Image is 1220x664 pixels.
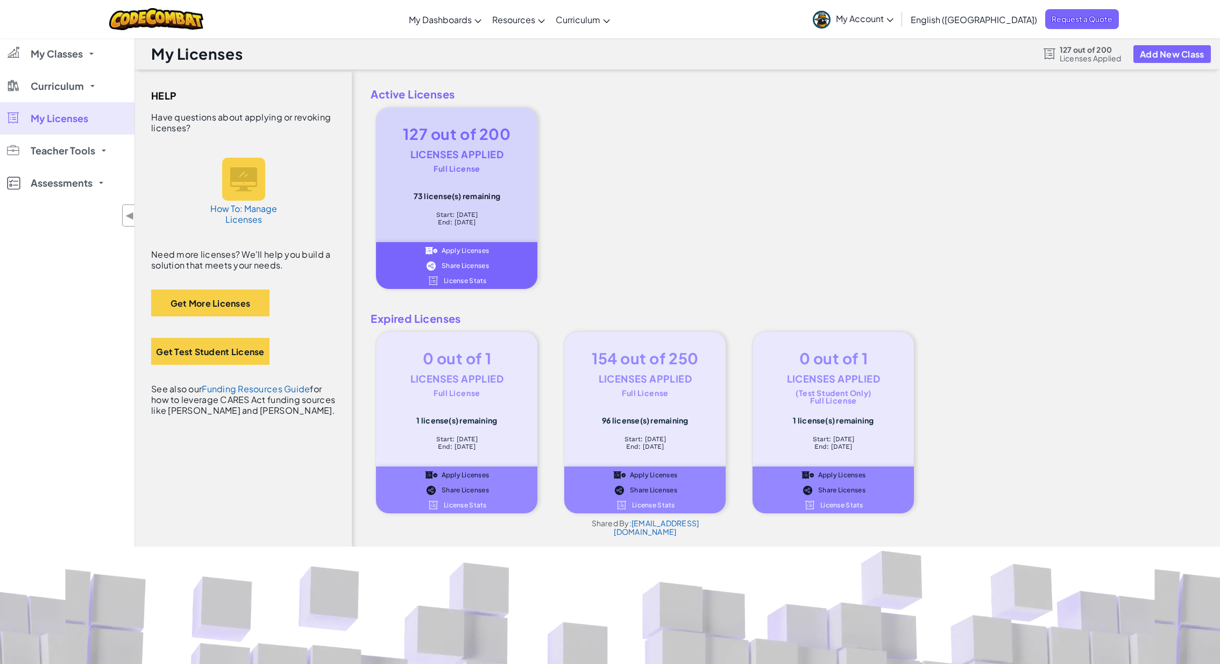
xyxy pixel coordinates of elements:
div: Licenses Applied [580,369,710,389]
a: Resources [487,5,550,34]
div: See also our for how to leverage CARES Act funding sources like [PERSON_NAME] and [PERSON_NAME]. [151,384,336,416]
button: Add New Class [1133,45,1211,63]
span: Curriculum [31,81,84,91]
img: CodeCombat logo [109,8,203,30]
span: License Stats [820,502,863,508]
span: Active Licenses [363,86,1209,102]
div: 0 out of 1 [392,348,521,369]
a: How To: Manage Licenses [203,147,284,236]
span: Curriculum [556,14,600,25]
span: License Stats [444,278,487,284]
h1: My Licenses [151,44,243,64]
span: My Account [836,13,893,24]
div: 127 out of 200 [392,124,521,144]
div: 154 out of 250 [580,348,710,369]
div: 73 license(s) remaining [392,192,521,200]
div: Full License [769,397,898,404]
img: IconShare_Black.svg [425,485,437,495]
img: IconShare_White.svg [425,261,437,271]
h5: How To: Manage Licenses [209,203,279,225]
img: IconLicense_White.svg [427,500,439,510]
span: My Classes [31,49,83,59]
div: Start: [DATE] [392,435,521,443]
span: Apply Licenses [630,472,678,478]
span: Share Licenses [442,487,489,493]
div: Shared By: [564,519,726,536]
a: Curriculum [550,5,615,34]
div: Start: [DATE] [392,211,521,218]
img: IconLicense_White.svg [804,500,816,510]
img: avatar [813,11,831,29]
img: IconApplyLicenses_Black.svg [801,470,814,480]
span: My Licenses [31,114,88,123]
a: My Account [807,2,899,36]
div: 1 license(s) remaining [392,416,521,425]
span: Apply Licenses [442,472,490,478]
span: English ([GEOGRAPHIC_DATA]) [911,14,1037,25]
span: Assessments [31,178,93,188]
div: Full License [392,165,521,172]
span: ◀ [125,208,134,223]
div: 96 license(s) remaining [580,416,710,425]
img: IconShare_Black.svg [613,485,626,495]
span: License Stats [632,502,675,508]
a: Request a Quote [1045,9,1119,29]
a: My Dashboards [403,5,487,34]
a: [EMAIL_ADDRESS][DOMAIN_NAME] [614,518,699,536]
span: 127 out of 200 [1060,45,1122,54]
div: Start: [DATE] [769,435,898,443]
span: Help [151,88,177,104]
div: Licenses Applied [392,144,521,165]
div: Need more licenses? We'll help you build a solution that meets your needs. [151,249,336,271]
div: End: [DATE] [392,218,521,226]
div: End: [DATE] [580,443,710,450]
span: Expired Licenses [363,310,1209,327]
span: Share Licenses [818,487,866,493]
div: Licenses Applied [392,369,521,389]
img: IconApplyLicenses_White.svg [425,246,437,256]
span: Share Licenses [630,487,677,493]
div: Licenses Applied [769,369,898,389]
div: Start: [DATE] [580,435,710,443]
span: Apply Licenses [818,472,866,478]
div: 0 out of 1 [769,348,898,369]
a: English ([GEOGRAPHIC_DATA]) [905,5,1042,34]
img: IconApplyLicenses_Black.svg [613,470,626,480]
img: IconShare_Black.svg [801,485,814,495]
div: (Test Student Only) [769,389,898,397]
img: IconLicense_White.svg [427,276,439,286]
img: IconLicense_White.svg [615,500,628,510]
div: End: [DATE] [392,443,521,450]
div: End: [DATE] [769,443,898,450]
span: My Dashboards [409,14,472,25]
div: Full License [580,389,710,397]
span: Share Licenses [442,263,489,269]
button: Get Test Student License [151,338,269,365]
span: Teacher Tools [31,146,95,156]
span: Licenses Applied [1060,54,1122,62]
div: Have questions about applying or revoking licenses? [151,112,336,133]
div: Full License [392,389,521,397]
button: Get More Licenses [151,289,269,316]
span: License Stats [444,502,487,508]
div: 1 license(s) remaining [769,416,898,425]
span: Apply Licenses [442,248,490,254]
span: Resources [492,14,535,25]
a: Funding Resources Guide [202,383,310,394]
img: IconApplyLicenses_Black.svg [425,470,437,480]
